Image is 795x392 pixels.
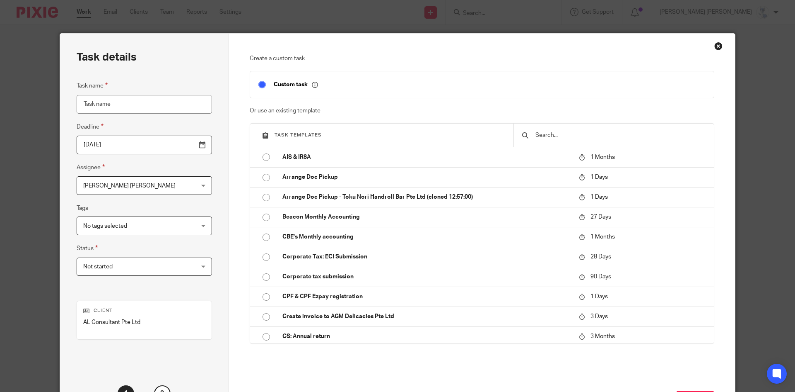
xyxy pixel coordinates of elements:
div: Close this dialog window [714,42,723,50]
label: Tags [77,204,88,212]
label: Status [77,243,98,253]
p: Create invoice to AGM Delicacies Pte Ltd [282,312,571,321]
p: Arrange Doc Pickup - Toku Nori Handroll Bar Pte Ltd (cloned 12:57:00) [282,193,571,201]
input: Task name [77,95,212,114]
p: CPF & CPF Ezpay registration [282,292,571,301]
p: Corporate tax submission [282,273,571,281]
span: 1 Days [590,174,608,180]
span: Not started [83,264,113,270]
span: [PERSON_NAME] [PERSON_NAME] [83,183,176,189]
p: CBE's Monthly accounting [282,233,571,241]
p: Or use an existing template [250,107,715,115]
p: Custom task [274,81,318,88]
span: 1 Months [590,234,615,240]
p: Beacon Monthly Accounting [282,213,571,221]
h2: Task details [77,50,137,64]
p: Create a custom task [250,54,715,63]
span: 90 Days [590,274,611,280]
span: 1 Days [590,194,608,200]
label: Task name [77,81,108,90]
p: AL Consultant Pte Ltd [83,318,205,326]
p: AIS & IR8A [282,153,571,161]
span: 1 Months [590,154,615,160]
span: Task templates [275,133,322,137]
span: 3 Months [590,334,615,339]
label: Deadline [77,122,104,131]
input: Search... [535,131,706,140]
span: 27 Days [590,214,611,220]
p: Corporate Tax: ECI Submission [282,253,571,261]
span: 1 Days [590,294,608,299]
span: 3 Days [590,314,608,319]
span: 28 Days [590,254,611,260]
span: No tags selected [83,223,127,229]
input: Pick a date [77,136,212,154]
label: Assignee [77,163,105,172]
p: CS: Annual return [282,332,571,341]
p: Client [83,307,205,314]
p: Arrange Doc Pickup [282,173,571,181]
